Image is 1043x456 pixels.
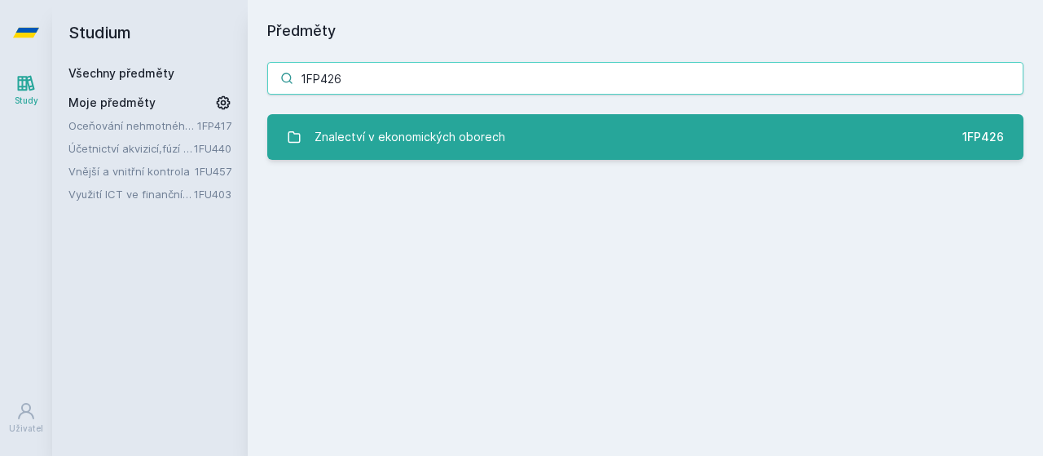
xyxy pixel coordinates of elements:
[197,119,231,132] a: 1FP417
[68,186,194,202] a: Využití ICT ve finančním účetnictví
[15,95,38,107] div: Study
[9,423,43,435] div: Uživatel
[195,165,231,178] a: 1FU457
[194,142,231,155] a: 1FU440
[267,114,1023,160] a: Znalectví v ekonomických oborech 1FP426
[315,121,505,153] div: Znalectví v ekonomických oborech
[68,95,156,111] span: Moje předměty
[68,66,174,80] a: Všechny předměty
[267,20,1023,42] h1: Předměty
[68,163,195,179] a: Vnější a vnitřní kontrola
[962,129,1004,145] div: 1FP426
[68,117,197,134] a: Oceňování nehmotného majetku
[267,62,1023,95] input: Název nebo ident předmětu…
[194,188,231,201] a: 1FU403
[3,65,49,115] a: Study
[3,393,49,443] a: Uživatel
[68,140,194,157] a: Účetnictví akvizicí,fúzí a jiných vlastn.transakcí-vyš.účet.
